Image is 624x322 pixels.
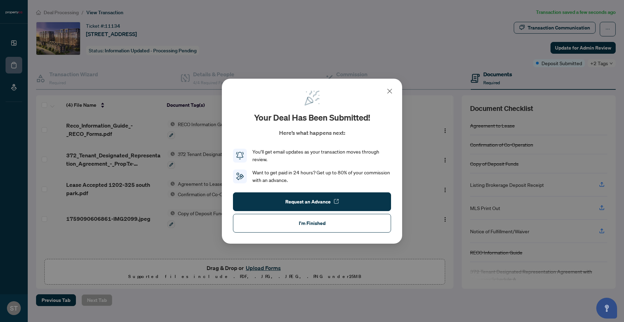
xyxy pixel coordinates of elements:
[279,129,345,137] p: Here’s what happens next:
[252,148,391,163] div: You’ll get email updates as your transaction moves through review.
[254,112,370,123] h2: Your deal has been submitted!
[252,169,391,184] div: Want to get paid in 24 hours? Get up to 80% of your commission with an advance.
[233,214,391,232] button: I'm Finished
[299,217,326,228] span: I'm Finished
[233,192,391,211] button: Request an Advance
[285,196,331,207] span: Request an Advance
[596,298,617,319] button: Open asap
